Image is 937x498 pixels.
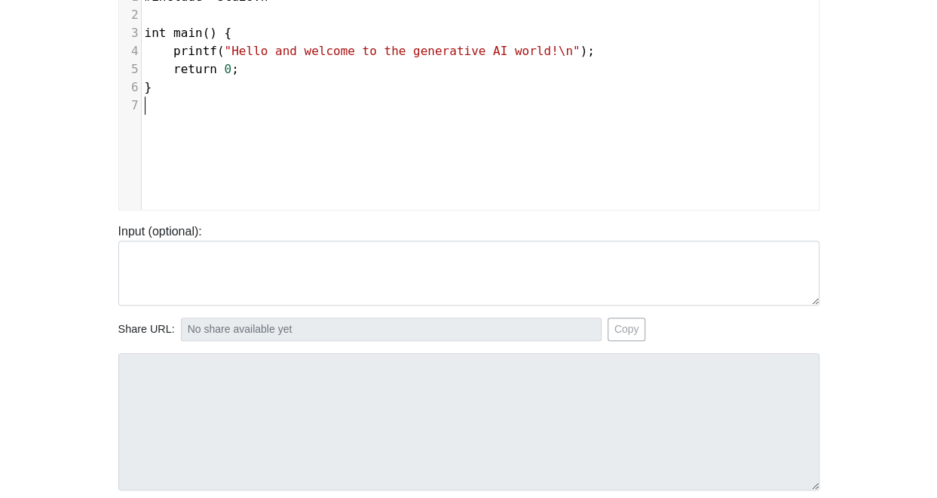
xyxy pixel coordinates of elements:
span: 0 [224,62,231,76]
span: ( ); [145,44,595,58]
div: Input (optional): [107,223,831,306]
button: Copy [608,318,646,341]
span: printf [173,44,217,58]
span: "Hello and welcome to the generative AI world!\n" [224,44,580,58]
div: 3 [119,24,141,42]
div: 2 [119,6,141,24]
input: No share available yet [181,318,602,341]
span: Share URL: [118,321,175,338]
span: int [145,26,167,40]
div: 4 [119,42,141,60]
span: ; [145,62,239,76]
span: return [173,62,217,76]
span: () { [145,26,232,40]
div: 7 [119,97,141,115]
span: main [173,26,203,40]
span: } [145,80,152,94]
div: 6 [119,78,141,97]
div: 5 [119,60,141,78]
